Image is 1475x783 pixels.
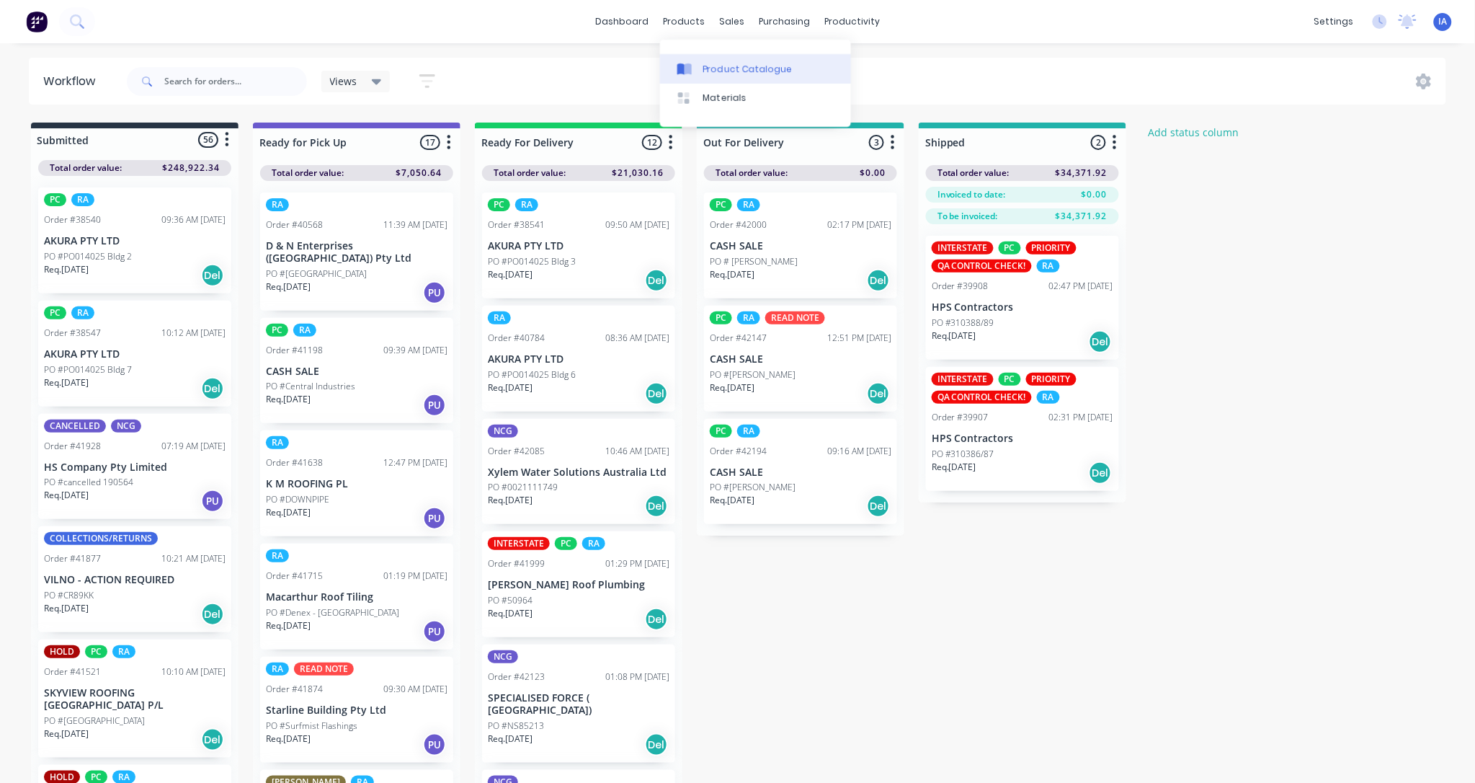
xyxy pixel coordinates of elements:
[488,692,669,717] p: SPECIALISED FORCE ( [GEOGRAPHIC_DATA])
[260,544,453,650] div: RAOrder #4171501:19 PM [DATE]Macarthur Roof TilingPO #Denex - [GEOGRAPHIC_DATA]Req.[DATE]PU
[44,532,158,545] div: COLLECTIONS/RETURNS
[201,728,224,751] div: Del
[765,311,825,324] div: READ NOTE
[710,218,767,231] div: Order #42000
[488,198,510,211] div: PC
[260,657,453,763] div: RAREAD NOTEOrder #4187409:30 AM [DATE]Starline Building Pty LtdPO #Surfmist FlashingsReq.[DATE]PU
[488,353,669,366] p: AKURA PTY LTD
[38,414,231,520] div: CANCELLEDNCGOrder #4192807:19 AM [DATE]HS Company Pty LimitedPO #cancelled 190564Req.[DATE]PU
[44,665,101,678] div: Order #41521
[26,11,48,32] img: Factory
[1089,330,1112,353] div: Del
[260,318,453,424] div: PCRAOrder #4119809:39 AM [DATE]CASH SALEPO #Central IndustriesReq.[DATE]PU
[1307,11,1361,32] div: settings
[85,645,107,658] div: PC
[161,552,226,565] div: 10:21 AM [DATE]
[710,466,891,479] p: CASH SALE
[710,240,891,252] p: CASH SALE
[704,306,897,412] div: PCRAREAD NOTEOrder #4214712:51 PM [DATE]CASH SALEPO #[PERSON_NAME]Req.[DATE]Del
[932,411,989,424] div: Order #39907
[1089,461,1112,485] div: Del
[937,167,1010,180] span: Total order value:
[488,368,576,381] p: PO #PO014025 Bldg 6
[44,645,80,658] div: HOLD
[44,727,89,740] p: Req. [DATE]
[605,671,669,684] div: 01:08 PM [DATE]
[494,167,566,180] span: Total order value:
[293,324,316,337] div: RA
[488,607,532,620] p: Req. [DATE]
[44,420,106,433] div: CANCELLED
[201,490,224,513] div: PU
[932,260,1032,273] div: QA CONTROL CHECK!
[488,332,545,345] div: Order #40784
[71,306,94,319] div: RA
[645,495,668,518] div: Del
[44,235,226,247] p: AKURA PTY LTD
[44,363,132,376] p: PO #PO014025 Bldg 7
[704,193,897,298] div: PCRAOrder #4200002:17 PM [DATE]CASH SALEPO # [PERSON_NAME]Req.[DATE]Del
[656,11,712,32] div: products
[423,394,446,417] div: PU
[488,579,669,591] p: [PERSON_NAME] Roof Plumbing
[488,650,518,663] div: NCG
[932,301,1113,314] p: HPS Contractors
[1037,260,1060,273] div: RA
[932,391,1032,404] div: QA CONTROL CHECK!
[482,645,675,763] div: NCGOrder #4212301:08 PM [DATE]SPECIALISED FORCE ( [GEOGRAPHIC_DATA])PO #NS85213Req.[DATE]Del
[605,218,669,231] div: 09:50 AM [DATE]
[162,162,220,174] span: $248,922.34
[737,425,760,438] div: RA
[926,367,1119,491] div: INTERSTATEPCPRIORITYQA CONTROL CHECK!RAOrder #3990702:31 PM [DATE]HPS ContractorsPO #310386/87Req...
[266,240,447,265] p: D & N Enterprises ([GEOGRAPHIC_DATA]) Pty Ltd
[266,549,289,562] div: RA
[488,481,558,494] p: PO #0021111749
[266,393,311,406] p: Req. [DATE]
[266,324,288,337] div: PC
[44,476,133,489] p: PO #cancelled 190564
[488,311,511,324] div: RA
[482,306,675,412] div: RAOrder #4078408:36 AM [DATE]AKURA PTY LTDPO #PO014025 Bldg 6Req.[DATE]Del
[266,280,311,293] p: Req. [DATE]
[266,218,323,231] div: Order #40568
[932,317,994,329] p: PO #310388/89
[1037,391,1060,404] div: RA
[266,704,447,717] p: Starline Building Pty Ltd
[703,92,747,105] div: Materials
[482,419,675,525] div: NCGOrder #4208510:46 AM [DATE]Xylem Water Solutions Australia LtdPO #0021111749Req.[DATE]Del
[1049,280,1113,293] div: 02:47 PM [DATE]
[44,213,101,226] div: Order #38540
[44,306,66,319] div: PC
[710,268,754,281] p: Req. [DATE]
[867,495,890,518] div: Del
[266,506,311,519] p: Req. [DATE]
[44,376,89,389] p: Req. [DATE]
[932,329,976,342] p: Req. [DATE]
[44,461,226,474] p: HS Company Pty Limited
[710,255,798,268] p: PO # [PERSON_NAME]
[201,264,224,287] div: Del
[266,478,447,490] p: K M ROOFING PL
[488,466,669,479] p: Xylem Water Solutions Australia Ltd
[937,188,1006,201] span: Invoiced to date:
[737,198,760,211] div: RA
[645,269,668,292] div: Del
[482,531,675,637] div: INTERSTATEPCRAOrder #4199901:29 PM [DATE][PERSON_NAME] Roof PlumbingPO #50964Req.[DATE]Del
[710,368,796,381] p: PO #[PERSON_NAME]
[260,193,453,311] div: RAOrder #4056811:39 AM [DATE]D & N Enterprises ([GEOGRAPHIC_DATA]) Pty LtdPO #[GEOGRAPHIC_DATA]Re...
[488,218,545,231] div: Order #38541
[932,280,989,293] div: Order #39908
[932,461,976,474] p: Req. [DATE]
[1026,242,1077,255] div: PRIORITY
[605,332,669,345] div: 08:36 AM [DATE]
[44,715,145,727] p: PO #[GEOGRAPHIC_DATA]
[383,570,447,583] div: 01:19 PM [DATE]
[164,67,307,96] input: Search for orders...
[605,445,669,458] div: 10:46 AM [DATE]
[999,242,1021,255] div: PC
[488,445,545,458] div: Order #42085
[488,720,544,733] p: PO #NS85213
[266,720,357,733] p: PO #Surfmist Flashings
[932,242,994,255] div: INTERSTATE
[44,193,66,206] div: PC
